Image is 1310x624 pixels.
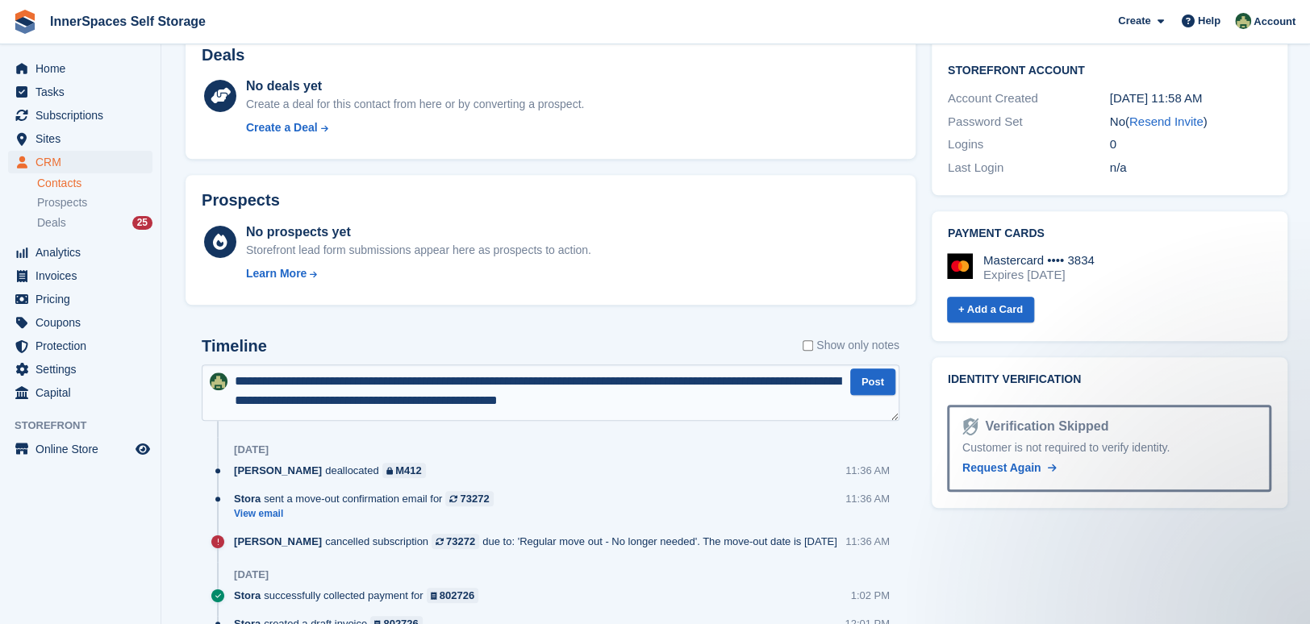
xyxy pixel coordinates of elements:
img: Mastercard Logo [947,253,973,279]
div: 73272 [446,534,475,549]
a: + Add a Card [947,297,1034,323]
a: menu [8,311,152,334]
h2: Timeline [202,337,267,356]
a: menu [8,104,152,127]
div: successfully collected payment for [234,588,486,603]
span: Protection [35,335,132,357]
span: Stora [234,588,261,603]
a: Learn More [246,265,591,282]
div: No deals yet [246,77,584,96]
span: Subscriptions [35,104,132,127]
span: Stora [234,491,261,506]
a: menu [8,358,152,381]
a: 73272 [432,534,479,549]
span: Storefront [15,418,161,434]
div: deallocated [234,463,434,478]
div: 25 [132,216,152,230]
img: stora-icon-8386f47178a22dfd0bd8f6a31ec36ba5ce8667c1dd55bd0f319d3a0aa187defe.svg [13,10,37,34]
span: Home [35,57,132,80]
label: Show only notes [803,337,899,354]
div: 802726 [440,588,474,603]
div: 73272 [460,491,489,506]
img: Paula Amey [210,372,227,390]
a: 802726 [427,588,479,603]
a: menu [8,264,152,287]
div: M412 [395,463,422,478]
a: menu [8,81,152,103]
div: Customer is not required to verify identity. [962,439,1256,456]
div: [DATE] 11:58 AM [1110,89,1272,108]
a: InnerSpaces Self Storage [44,8,212,35]
a: 73272 [445,491,493,506]
span: Request Again [962,461,1041,474]
a: menu [8,335,152,357]
span: Help [1198,13,1220,29]
span: Analytics [35,241,132,264]
a: Resend Invite [1129,114,1204,128]
div: Verification Skipped [978,417,1108,436]
div: [DATE] [234,443,269,456]
a: menu [8,127,152,150]
div: [DATE] [234,568,269,581]
div: Password Set [948,113,1110,131]
div: Create a deal for this contact from here or by converting a prospect. [246,96,584,113]
div: Logins [948,135,1110,154]
div: Learn More [246,265,307,282]
div: Storefront lead form submissions appear here as prospects to action. [246,242,591,259]
a: Prospects [37,194,152,211]
div: Last Login [948,159,1110,177]
a: Contacts [37,176,152,191]
div: Account Created [948,89,1110,108]
div: n/a [1110,159,1272,177]
div: 11:36 AM [845,534,890,549]
span: Deals [37,215,66,231]
span: Invoices [35,264,132,287]
h2: Prospects [202,191,280,210]
a: View email [234,507,502,521]
h2: Deals [202,46,244,64]
span: Pricing [35,288,132,310]
span: Settings [35,358,132,381]
span: Sites [35,127,132,150]
div: sent a move-out confirmation email for [234,491,502,506]
img: Identity Verification Ready [962,418,978,435]
div: 1:02 PM [850,588,889,603]
div: Expires [DATE] [983,268,1095,282]
a: Create a Deal [246,119,584,136]
span: CRM [35,151,132,173]
span: [PERSON_NAME] [234,534,322,549]
button: Post [850,368,895,395]
img: Paula Amey [1235,13,1251,29]
a: Preview store [133,439,152,459]
div: Create a Deal [246,119,318,136]
a: menu [8,241,152,264]
div: cancelled subscription due to: 'Regular move out - No longer needed'. The move-out date is [DATE] [234,534,845,549]
span: Tasks [35,81,132,103]
div: Mastercard •••• 3834 [983,253,1095,268]
div: No prospects yet [246,223,591,242]
a: Deals 25 [37,214,152,231]
a: M412 [382,463,426,478]
span: Account [1254,14,1295,30]
div: 11:36 AM [845,491,890,506]
span: Coupons [35,311,132,334]
div: 0 [1110,135,1272,154]
a: menu [8,381,152,404]
div: No [1110,113,1272,131]
h2: Storefront Account [948,61,1271,77]
span: Prospects [37,195,87,210]
div: 11:36 AM [845,463,890,478]
a: menu [8,438,152,460]
span: ( ) [1125,114,1208,128]
h2: Payment cards [948,227,1271,240]
span: [PERSON_NAME] [234,463,322,478]
h2: Identity verification [948,373,1271,386]
a: menu [8,151,152,173]
a: Request Again [962,460,1056,476]
span: Create [1118,13,1150,29]
span: Online Store [35,438,132,460]
a: menu [8,57,152,80]
a: menu [8,288,152,310]
input: Show only notes [803,337,813,354]
span: Capital [35,381,132,404]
